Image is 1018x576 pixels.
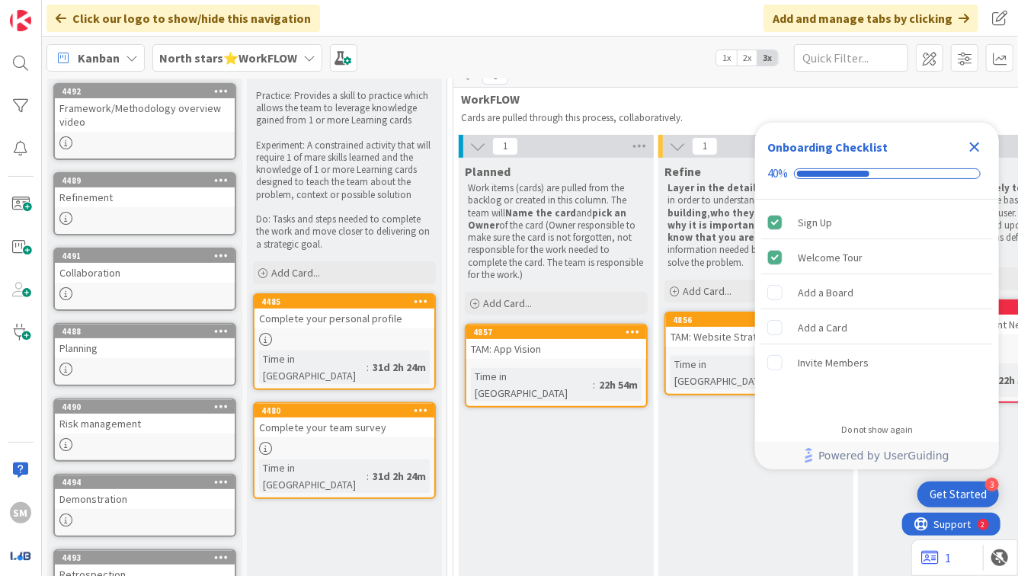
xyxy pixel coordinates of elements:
[55,414,235,434] div: Risk management
[259,459,367,493] div: Time in [GEOGRAPHIC_DATA]
[10,545,31,566] img: avatar
[55,85,235,98] div: 4492
[254,295,434,328] div: 4485Complete your personal profile
[755,200,999,414] div: Checklist items
[62,86,235,97] div: 4492
[55,489,235,509] div: Demonstration
[505,206,576,219] strong: Name the card
[62,251,235,261] div: 4491
[55,475,235,509] div: 4494Demonstration
[55,249,235,283] div: 4491Collaboration
[271,266,320,280] span: Add Card...
[798,248,863,267] div: Welcome Tour
[46,5,320,32] div: Click our logo to show/hide this navigation
[55,325,235,338] div: 4488
[466,325,646,339] div: 4857
[55,551,235,565] div: 4493
[261,405,434,416] div: 4480
[798,283,853,302] div: Add a Board
[468,182,645,281] p: Work items (cards) are pulled from the backlog or created in this column. The team will and of th...
[761,311,993,344] div: Add a Card is incomplete.
[55,174,235,187] div: 4489
[32,2,69,21] span: Support
[367,359,369,376] span: :
[841,424,913,436] div: Do not show again
[666,313,846,327] div: 4856
[763,5,978,32] div: Add and manage tabs by clicking
[369,359,430,376] div: 31d 2h 24m
[593,376,595,393] span: :
[692,137,718,155] span: 1
[55,400,235,434] div: 4490Risk management
[985,478,999,491] div: 3
[471,368,593,402] div: Time in [GEOGRAPHIC_DATA]
[671,356,792,389] div: Time in [GEOGRAPHIC_DATA]
[55,187,235,207] div: Refinement
[55,85,235,132] div: 4492Framework/Methodology overview video
[256,90,433,127] p: Practice: Provides a skill to practice which allows the team to leverage knowledge gained from 1 ...
[666,327,846,347] div: TAM: Website Strategy Vision
[818,446,949,465] span: Powered by UserGuiding
[666,313,846,347] div: 4856TAM: Website Strategy Vision
[261,296,434,307] div: 4485
[466,339,646,359] div: TAM: App Vision
[55,338,235,358] div: Planning
[761,241,993,274] div: Welcome Tour is complete.
[962,135,987,159] div: Close Checklist
[763,442,991,469] a: Powered by UserGuiding
[761,206,993,239] div: Sign Up is complete.
[62,326,235,337] div: 4488
[62,402,235,412] div: 4490
[761,346,993,379] div: Invite Members is incomplete.
[483,296,532,310] span: Add Card...
[468,206,629,232] strong: pick an Owner
[254,404,434,418] div: 4480
[767,167,987,181] div: Checklist progress: 40%
[259,350,367,384] div: Time in [GEOGRAPHIC_DATA]
[595,376,642,393] div: 22h 54m
[757,50,778,66] span: 3x
[55,325,235,358] div: 4488Planning
[254,404,434,437] div: 4480Complete your team survey
[465,164,511,179] span: Planned
[798,213,832,232] div: Sign Up
[798,354,869,372] div: Invite Members
[256,139,433,201] p: Experiment: A constrained activity that will require 1 of mare skills learned and the knowledge o...
[62,477,235,488] div: 4494
[369,468,430,485] div: 31d 2h 24m
[55,174,235,207] div: 4489Refinement
[78,49,120,67] span: Kanban
[664,164,701,179] span: Refine
[767,167,788,181] div: 40%
[55,400,235,414] div: 4490
[254,418,434,437] div: Complete your team survey
[159,50,297,66] b: North stars⭐WorkFLOW
[254,295,434,309] div: 4485
[755,442,999,469] div: Footer
[79,6,83,18] div: 2
[55,249,235,263] div: 4491
[10,10,31,31] img: Visit kanbanzone.com
[683,284,731,298] span: Add Card...
[667,182,844,269] p: that the team needs in order to understand , and other information needed before starting to solv...
[55,263,235,283] div: Collaboration
[755,123,999,469] div: Checklist Container
[667,194,829,219] strong: what they are building
[55,98,235,132] div: Framework/Methodology overview video
[55,475,235,489] div: 4494
[917,482,999,507] div: Open Get Started checklist, remaining modules: 3
[62,552,235,563] div: 4493
[492,137,518,155] span: 1
[367,468,369,485] span: :
[10,502,31,523] div: SM
[761,276,993,309] div: Add a Board is incomplete.
[256,213,433,251] p: Do: Tasks and steps needed to complete the work and move closer to delivering on a strategic goal.
[921,549,951,567] a: 1
[767,138,888,156] div: Onboarding Checklist
[466,325,646,359] div: 4857TAM: App Vision
[62,175,235,186] div: 4489
[673,315,846,325] div: 4856
[473,327,646,338] div: 4857
[794,44,908,72] input: Quick Filter...
[716,50,737,66] span: 1x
